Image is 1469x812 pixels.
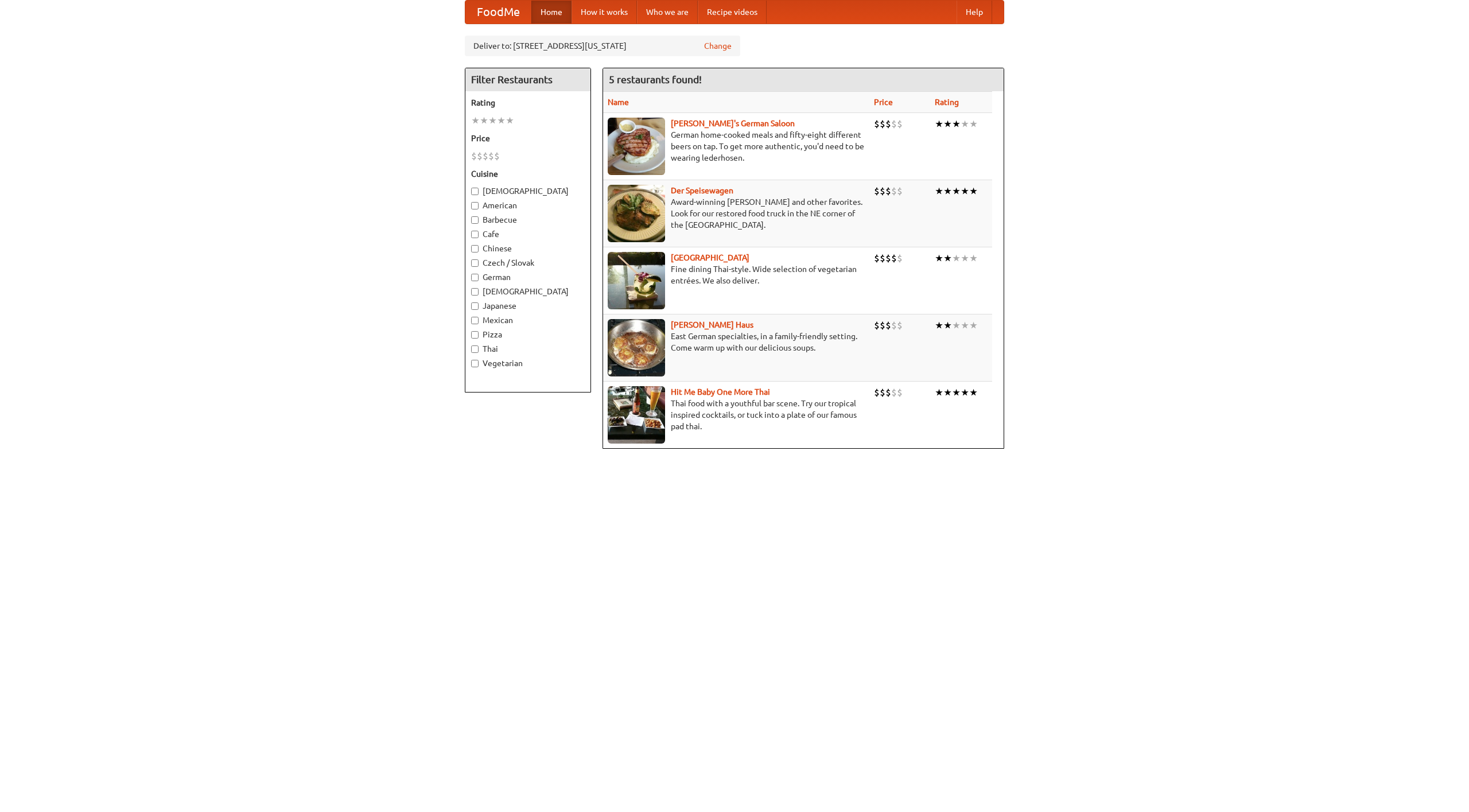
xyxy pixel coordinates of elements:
li: $ [494,150,500,162]
label: German [471,271,585,283]
li: $ [471,150,477,162]
a: [GEOGRAPHIC_DATA] [671,253,749,262]
li: ★ [943,185,952,197]
li: ★ [952,118,961,130]
li: ★ [952,319,961,332]
a: [PERSON_NAME] Haus [671,320,753,329]
li: $ [477,150,483,162]
input: Thai [471,345,479,353]
li: ★ [969,185,978,197]
li: ★ [961,252,969,265]
li: ★ [497,114,506,127]
li: $ [874,185,880,197]
li: $ [488,150,494,162]
li: $ [880,319,885,332]
li: $ [880,252,885,265]
input: Pizza [471,331,479,339]
li: ★ [943,252,952,265]
li: $ [891,319,897,332]
li: ★ [961,319,969,332]
li: ★ [969,252,978,265]
a: Home [531,1,572,24]
a: How it works [572,1,637,24]
b: Hit Me Baby One More Thai [671,387,770,397]
h4: Filter Restaurants [465,68,590,91]
input: American [471,202,479,209]
input: Vegetarian [471,360,479,367]
img: kohlhaus.jpg [608,319,665,376]
label: Japanese [471,300,585,312]
li: $ [891,252,897,265]
li: $ [874,386,880,399]
li: $ [885,252,891,265]
p: Thai food with a youthful bar scene. Try our tropical inspired cocktails, or tuck into a plate of... [608,398,865,432]
li: ★ [952,185,961,197]
label: Cafe [471,228,585,240]
li: $ [874,252,880,265]
li: $ [880,185,885,197]
p: East German specialties, in a family-friendly setting. Come warm up with our delicious soups. [608,331,865,353]
p: German home-cooked meals and fifty-eight different beers on tap. To get more authentic, you'd nee... [608,129,865,164]
li: $ [885,386,891,399]
div: Deliver to: [STREET_ADDRESS][US_STATE] [465,36,740,56]
input: German [471,274,479,281]
input: Japanese [471,302,479,310]
li: ★ [952,386,961,399]
li: ★ [961,185,969,197]
li: ★ [969,319,978,332]
li: ★ [935,386,943,399]
li: ★ [935,252,943,265]
input: Cafe [471,231,479,238]
h5: Price [471,133,585,144]
img: speisewagen.jpg [608,185,665,242]
a: Change [704,40,732,52]
li: ★ [943,386,952,399]
li: $ [891,386,897,399]
img: esthers.jpg [608,118,665,175]
label: Mexican [471,314,585,326]
li: $ [897,185,903,197]
li: $ [885,185,891,197]
a: Name [608,98,629,107]
label: Vegetarian [471,358,585,369]
li: ★ [961,386,969,399]
li: ★ [969,118,978,130]
input: Czech / Slovak [471,259,479,267]
li: $ [874,319,880,332]
li: ★ [488,114,497,127]
p: Fine dining Thai-style. Wide selection of vegetarian entrées. We also deliver. [608,263,865,286]
li: ★ [952,252,961,265]
h5: Cuisine [471,168,585,180]
input: [DEMOGRAPHIC_DATA] [471,288,479,296]
label: Thai [471,343,585,355]
li: $ [891,185,897,197]
li: ★ [943,319,952,332]
label: American [471,200,585,211]
input: [DEMOGRAPHIC_DATA] [471,188,479,195]
a: Who we are [637,1,698,24]
img: babythai.jpg [608,386,665,444]
li: $ [874,118,880,130]
ng-pluralize: 5 restaurants found! [609,74,702,85]
li: ★ [471,114,480,127]
li: $ [897,118,903,130]
b: Der Speisewagen [671,186,733,195]
li: ★ [480,114,488,127]
li: $ [897,386,903,399]
li: ★ [935,118,943,130]
a: Recipe videos [698,1,767,24]
label: Barbecue [471,214,585,226]
input: Barbecue [471,216,479,224]
p: Award-winning [PERSON_NAME] and other favorites. Look for our restored food truck in the NE corne... [608,196,865,231]
li: $ [885,118,891,130]
li: ★ [506,114,514,127]
li: ★ [943,118,952,130]
li: $ [897,319,903,332]
label: [DEMOGRAPHIC_DATA] [471,286,585,297]
label: Czech / Slovak [471,257,585,269]
b: [PERSON_NAME]'s German Saloon [671,119,795,128]
a: Rating [935,98,959,107]
li: $ [885,319,891,332]
li: ★ [935,185,943,197]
